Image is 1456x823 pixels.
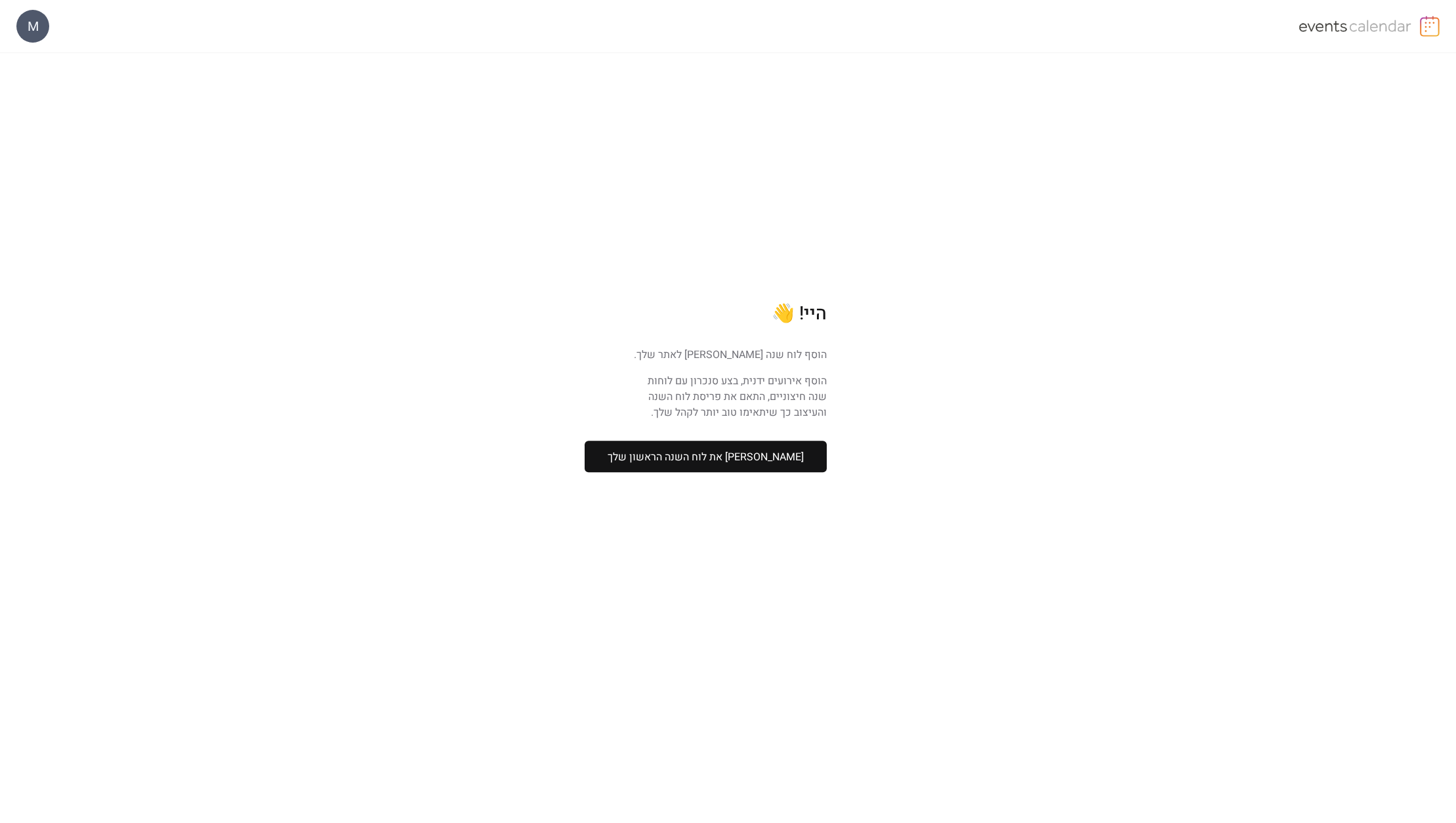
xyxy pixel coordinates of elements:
button: [PERSON_NAME] את לוח השנה הראשון שלך [585,441,827,472]
span: הוסף אירועים ידנית, בצע סנכרון עם לוחות שנה חיצוניים, התאם את פריסת לוח השנה והעיצוב כך שיתאימו ט... [630,373,827,420]
span: [PERSON_NAME] את לוח השנה הראשון שלך [608,449,804,465]
span: הוסף לוח שנה [PERSON_NAME] לאתר שלך. [634,347,827,363]
div: M [16,10,49,43]
div: היי! 👋 [630,302,827,325]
